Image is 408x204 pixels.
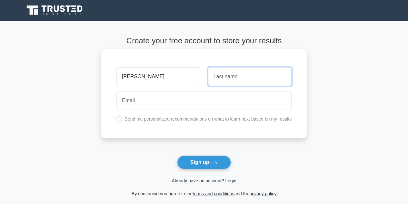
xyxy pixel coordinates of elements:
h4: Create your free account to store your results [101,36,307,46]
div: By continuing you agree to the and the [97,190,311,198]
input: Last name [208,67,292,86]
button: Sign up [177,156,231,169]
a: terms and conditions [193,191,234,196]
input: Email [116,91,292,110]
label: Send me personalized recommendations on what to learn next based on my results [124,116,292,122]
a: Already have an account? Login [172,178,236,183]
a: privacy policy [249,191,276,196]
input: First name [116,67,200,86]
